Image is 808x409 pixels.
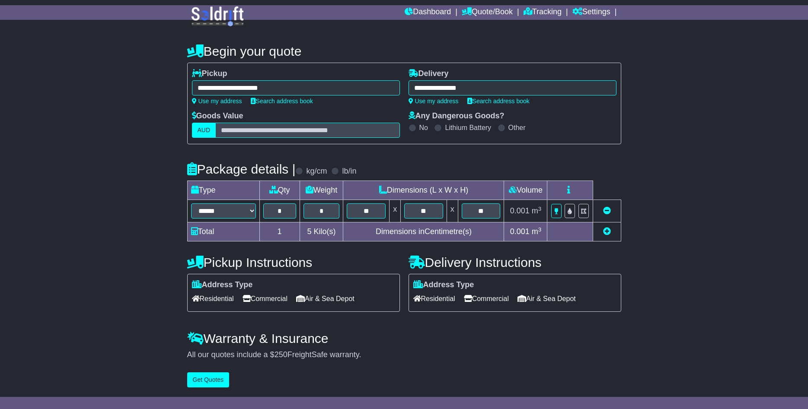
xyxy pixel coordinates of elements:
h4: Warranty & Insurance [187,331,621,346]
a: Search address book [467,98,530,105]
span: Air & Sea Depot [296,292,354,305]
span: m [532,206,542,215]
a: Dashboard [405,5,451,20]
a: Quote/Book [462,5,513,20]
td: Weight [300,181,343,200]
label: AUD [192,123,216,138]
label: Other [508,124,526,132]
button: Get Quotes [187,372,230,387]
a: Search address book [251,98,313,105]
span: m [532,227,542,236]
span: Air & Sea Depot [517,292,576,305]
div: All our quotes include a $ FreightSafe warranty. [187,350,621,360]
td: Dimensions in Centimetre(s) [343,222,504,241]
span: Residential [192,292,234,305]
label: Goods Value [192,111,243,121]
td: x [447,200,458,222]
a: Tracking [524,5,562,20]
td: Qty [259,181,300,200]
label: Address Type [413,280,474,290]
label: Any Dangerous Goods? [409,111,505,121]
sup: 3 [538,206,542,212]
td: Total [187,222,259,241]
h4: Begin your quote [187,44,621,58]
h4: Delivery Instructions [409,255,621,269]
label: No [419,124,428,132]
span: Commercial [464,292,509,305]
label: Delivery [409,69,449,79]
td: Dimensions (L x W x H) [343,181,504,200]
h4: Pickup Instructions [187,255,400,269]
span: Commercial [243,292,287,305]
td: Kilo(s) [300,222,343,241]
span: 0.001 [510,227,530,236]
a: Remove this item [603,206,611,215]
td: 1 [259,222,300,241]
span: 0.001 [510,206,530,215]
label: lb/in [342,167,356,176]
label: Lithium Battery [445,124,491,132]
h4: Package details | [187,162,296,176]
label: Pickup [192,69,227,79]
a: Use my address [409,98,459,105]
label: Address Type [192,280,253,290]
a: Settings [572,5,610,20]
td: x [390,200,401,222]
a: Add new item [603,227,611,236]
span: 250 [275,350,287,359]
label: kg/cm [306,167,327,176]
a: Use my address [192,98,242,105]
span: Residential [413,292,455,305]
td: Type [187,181,259,200]
sup: 3 [538,226,542,233]
td: Volume [504,181,547,200]
span: 5 [307,227,311,236]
